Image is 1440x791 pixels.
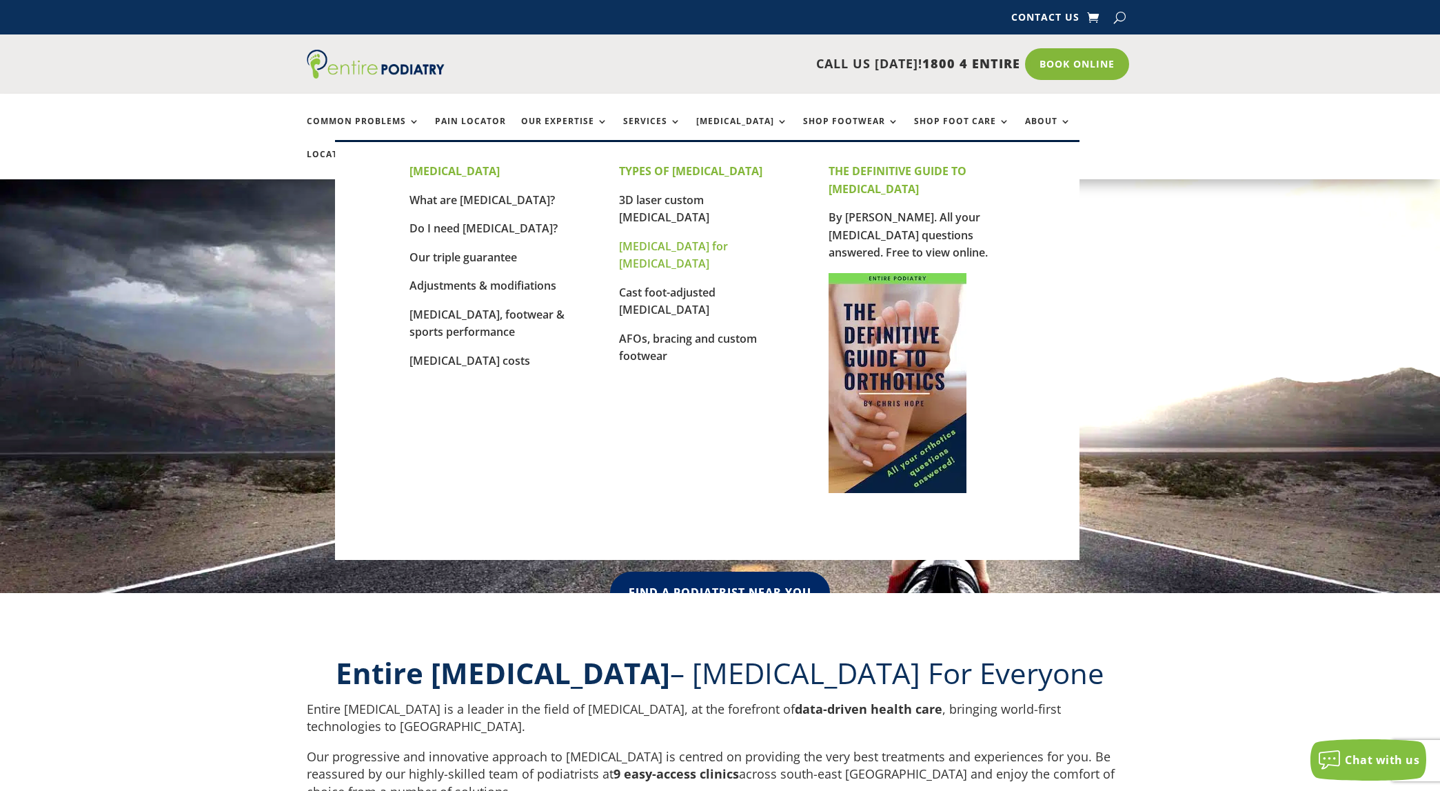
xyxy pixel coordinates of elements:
a: Entire Podiatry [307,68,445,81]
strong: THE DEFINITIVE GUIDE TO [MEDICAL_DATA] [829,163,966,197]
a: [MEDICAL_DATA] costs [409,353,530,368]
h2: – [MEDICAL_DATA] For Everyone [307,653,1134,701]
img: logo (1) [307,50,445,79]
strong: [MEDICAL_DATA] [409,163,500,179]
strong: 9 easy-access clinics [613,765,739,782]
a: By [PERSON_NAME]. All your [MEDICAL_DATA] questions answered. Free to view online. [829,210,988,260]
p: CALL US [DATE]! [498,55,1020,73]
a: About [1025,117,1071,146]
a: [MEDICAL_DATA] for [MEDICAL_DATA] [619,239,728,272]
b: Entire [MEDICAL_DATA] [336,653,670,692]
span: Chat with us [1345,752,1419,768]
span: 1800 4 ENTIRE [922,55,1020,72]
strong: data-driven health care [795,701,942,717]
a: Services [623,117,681,146]
a: Our triple guarantee [409,250,517,265]
a: Shop Foot Care [914,117,1010,146]
a: Locations [307,150,376,179]
a: AFOs, bracing and custom footwear [619,331,757,364]
a: Do I need [MEDICAL_DATA]? [409,221,558,236]
a: [MEDICAL_DATA] [696,117,788,146]
a: Contact Us [1011,12,1079,28]
a: Our Expertise [521,117,608,146]
a: 3D laser custom [MEDICAL_DATA] [619,192,709,226]
img: Cover for The Definitive Guide to Orthotics by Chris Hope of Entire Podiatry [829,273,966,493]
a: Book Online [1025,48,1129,80]
p: Entire [MEDICAL_DATA] is a leader in the field of [MEDICAL_DATA], at the forefront of , bringing ... [307,701,1134,748]
button: Chat with us [1310,739,1426,781]
a: What are [MEDICAL_DATA]? [409,192,555,208]
strong: TYPES OF [MEDICAL_DATA] [619,163,762,179]
a: [MEDICAL_DATA], footwear & sports performance [409,307,565,340]
a: Cast foot-adjusted [MEDICAL_DATA] [619,285,716,318]
a: Adjustments & modifiations [409,278,556,293]
a: Shop Footwear [803,117,899,146]
a: Pain Locator [435,117,506,146]
a: Find A Podiatrist Near You [610,572,830,614]
a: Common Problems [307,117,420,146]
